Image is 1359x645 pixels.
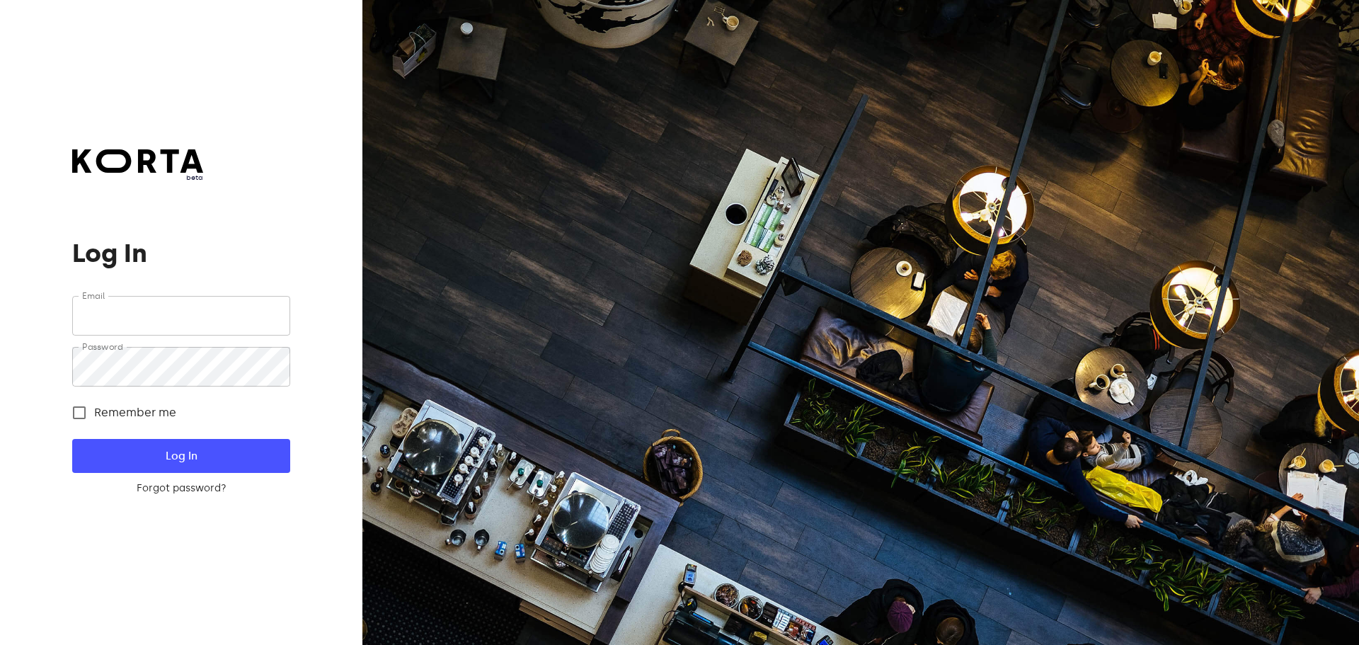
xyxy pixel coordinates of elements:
[72,149,203,183] a: beta
[95,447,267,465] span: Log In
[72,149,203,173] img: Korta
[72,439,289,473] button: Log In
[72,239,289,268] h1: Log In
[94,404,176,421] span: Remember me
[72,173,203,183] span: beta
[72,481,289,496] a: Forgot password?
